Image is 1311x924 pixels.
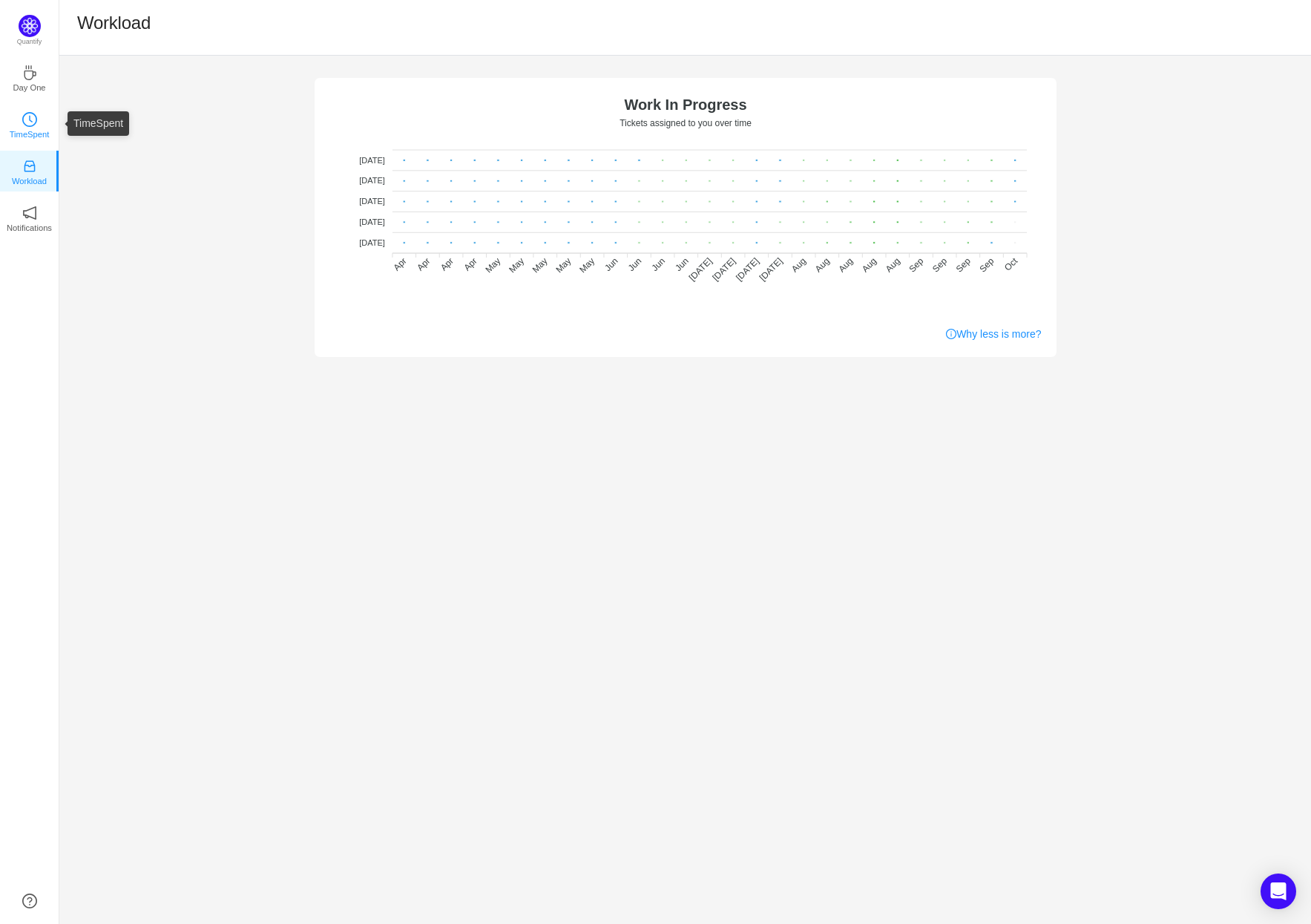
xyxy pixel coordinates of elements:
tspan: Sep [977,255,996,274]
tspan: Jun [602,256,620,274]
p: Workload [12,174,47,188]
tspan: May [553,256,573,275]
a: icon: inboxWorkload [22,163,37,178]
p: Notifications [7,221,52,235]
tspan: [DATE] [359,176,385,185]
tspan: Sep [930,255,949,274]
tspan: Apr [415,256,432,273]
text: Work In Progress [624,96,746,113]
a: icon: coffeeDay One [22,70,37,85]
tspan: Apr [391,256,408,273]
p: TimeSpent [10,128,50,141]
tspan: May [483,256,502,275]
tspan: Aug [836,256,855,275]
a: icon: notificationNotifications [22,210,37,225]
tspan: Jun [625,256,643,274]
tspan: Sep [953,255,972,274]
tspan: [DATE] [359,156,385,165]
i: icon: info-circle [946,329,956,339]
a: icon: question-circle [22,894,37,908]
tspan: Apr [438,256,455,273]
tspan: [DATE] [757,256,784,284]
a: Why less is more? [946,327,1041,342]
tspan: Aug [860,256,878,275]
tspan: [DATE] [710,256,737,284]
a: icon: clock-circleTimeSpent [22,117,37,131]
i: icon: notification [22,206,37,220]
tspan: Jun [673,256,691,274]
tspan: [DATE] [359,197,385,206]
tspan: May [507,256,526,275]
tspan: [DATE] [734,256,761,284]
tspan: Jun [649,256,667,274]
p: Day One [13,81,45,94]
i: icon: clock-circle [22,112,37,127]
div: Open Intercom Messenger [1261,874,1296,909]
tspan: May [577,256,597,275]
img: Quantify [19,15,41,37]
tspan: May [530,256,549,275]
tspan: Aug [789,256,808,275]
p: Quantify [17,37,42,47]
tspan: Aug [883,256,901,275]
tspan: Oct [1002,255,1020,273]
tspan: [DATE] [686,256,714,284]
tspan: Apr [461,256,479,273]
text: Tickets assigned to you over time [620,118,752,128]
tspan: [DATE] [359,217,385,226]
tspan: Sep [907,255,925,274]
tspan: Aug [812,256,831,275]
i: icon: inbox [22,159,37,174]
h1: Workload [77,12,151,34]
i: icon: coffee [22,65,37,80]
tspan: [DATE] [359,238,385,247]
